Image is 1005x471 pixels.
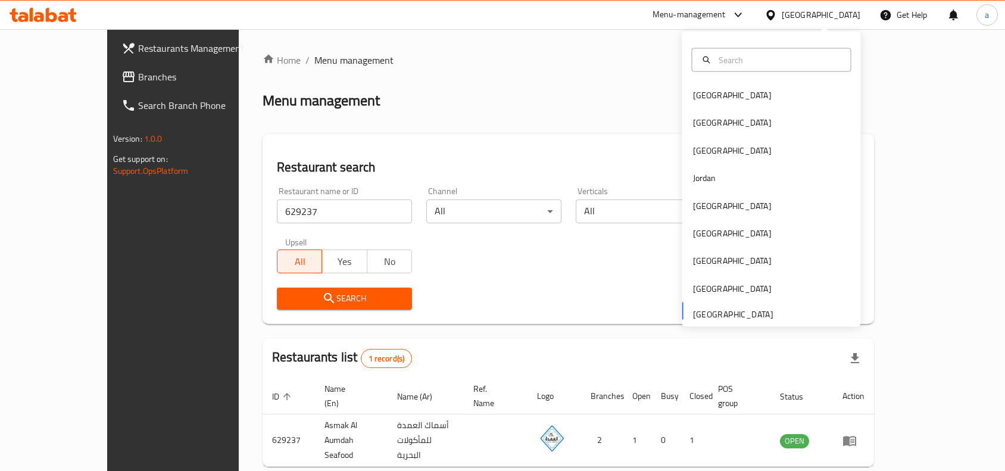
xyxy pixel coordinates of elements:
th: Closed [680,378,709,414]
h2: Restaurants list [272,348,412,368]
span: Status [780,389,819,404]
button: No [367,249,412,273]
span: OPEN [780,434,809,448]
span: Name (Ar) [397,389,448,404]
div: [GEOGRAPHIC_DATA] [693,116,772,129]
div: [GEOGRAPHIC_DATA] [693,144,772,157]
span: Name (En) [324,382,373,410]
th: Busy [651,378,680,414]
td: أسماك العمدة للمأكولات البحرية [388,414,464,467]
td: 2 [581,414,623,467]
nav: breadcrumb [263,53,874,67]
th: Open [623,378,651,414]
span: No [372,253,407,270]
span: 1.0.0 [144,131,163,146]
button: Search [277,288,412,310]
td: 0 [651,414,680,467]
span: All [282,253,317,270]
table: enhanced table [263,378,874,467]
input: Search for restaurant name or ID.. [277,199,412,223]
span: Search [286,291,402,306]
div: All [576,199,711,223]
td: 1 [680,414,709,467]
button: All [277,249,322,273]
a: Support.OpsPlatform [113,163,189,179]
div: Export file [841,344,869,373]
input: Search [714,53,844,66]
span: Get support on: [113,151,168,167]
span: Yes [327,253,362,270]
a: Restaurants Management [112,34,275,63]
span: Version: [113,131,142,146]
img: Asmak Al Aumdah Seafood [537,423,567,453]
span: a [985,8,989,21]
a: Search Branch Phone [112,91,275,120]
a: Branches [112,63,275,91]
div: All [426,199,561,223]
div: Menu-management [653,8,726,22]
span: Branches [138,70,266,84]
td: 1 [623,414,651,467]
td: Asmak Al Aumdah Seafood [315,414,388,467]
a: Home [263,53,301,67]
span: Search Branch Phone [138,98,266,113]
span: ID [272,389,295,404]
td: 629237 [263,414,315,467]
button: Yes [322,249,367,273]
h2: Restaurant search [277,158,860,176]
span: Restaurants Management [138,41,266,55]
span: POS group [718,382,757,410]
div: [GEOGRAPHIC_DATA] [782,8,860,21]
div: [GEOGRAPHIC_DATA] [693,227,772,240]
span: Ref. Name [473,382,513,410]
div: [GEOGRAPHIC_DATA] [693,254,772,267]
div: [GEOGRAPHIC_DATA] [693,282,772,295]
div: [GEOGRAPHIC_DATA] [693,89,772,102]
h2: Menu management [263,91,380,110]
th: Logo [528,378,581,414]
span: Menu management [314,53,394,67]
th: Branches [581,378,623,414]
span: 1 record(s) [361,353,412,364]
div: Menu [842,433,864,448]
label: Upsell [285,238,307,246]
div: Total records count [361,349,413,368]
div: Jordan [693,171,716,185]
div: [GEOGRAPHIC_DATA] [693,199,772,212]
th: Action [833,378,874,414]
div: OPEN [780,434,809,448]
li: / [305,53,310,67]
